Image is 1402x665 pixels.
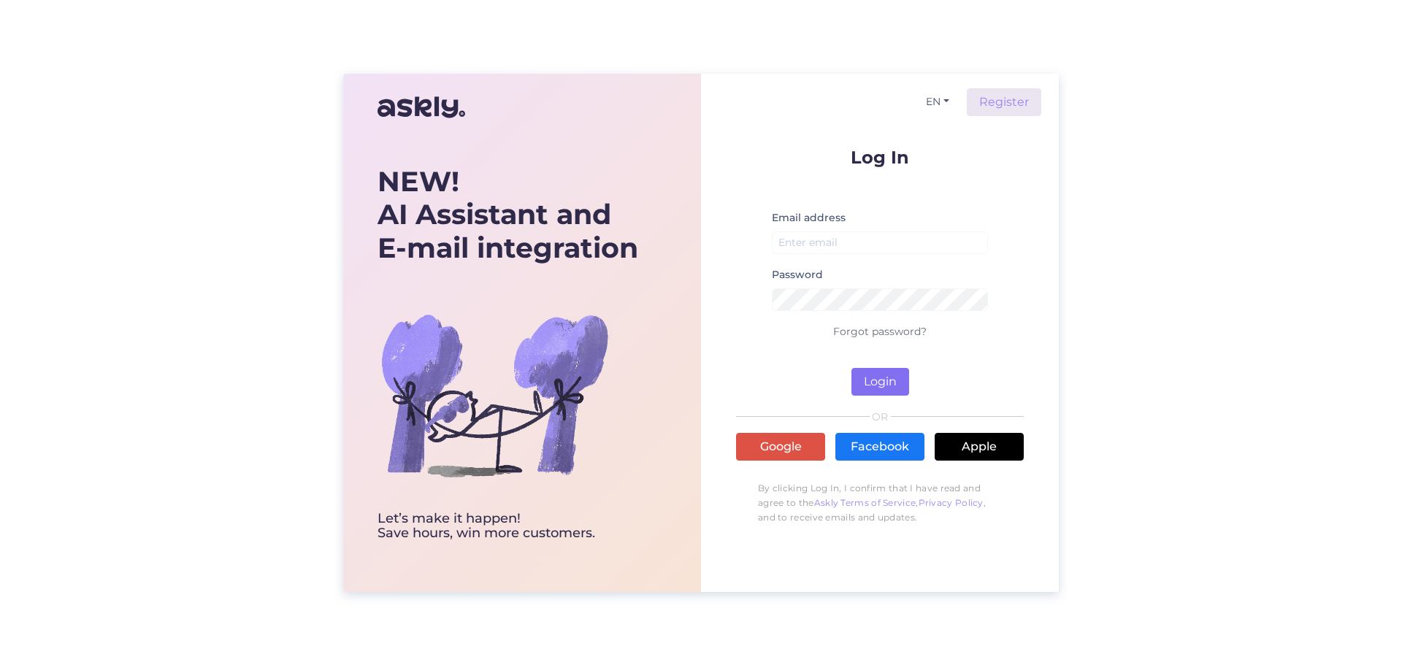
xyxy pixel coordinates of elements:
[833,325,927,338] a: Forgot password?
[870,412,891,422] span: OR
[919,497,984,508] a: Privacy Policy
[772,210,846,226] label: Email address
[378,164,459,199] b: NEW!
[935,433,1024,461] a: Apple
[851,368,909,396] button: Login
[814,497,916,508] a: Askly Terms of Service
[772,267,823,282] label: Password
[378,512,638,541] div: Let’s make it happen! Save hours, win more customers.
[772,231,988,254] input: Enter email
[967,88,1041,116] a: Register
[736,474,1024,532] p: By clicking Log In, I confirm that I have read and agree to the , , and to receive emails and upd...
[378,165,638,265] div: AI Assistant and E-mail integration
[378,278,611,512] img: bg-askly
[920,91,955,112] button: EN
[736,433,825,461] a: Google
[378,90,465,125] img: Askly
[736,148,1024,166] p: Log In
[835,433,924,461] a: Facebook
